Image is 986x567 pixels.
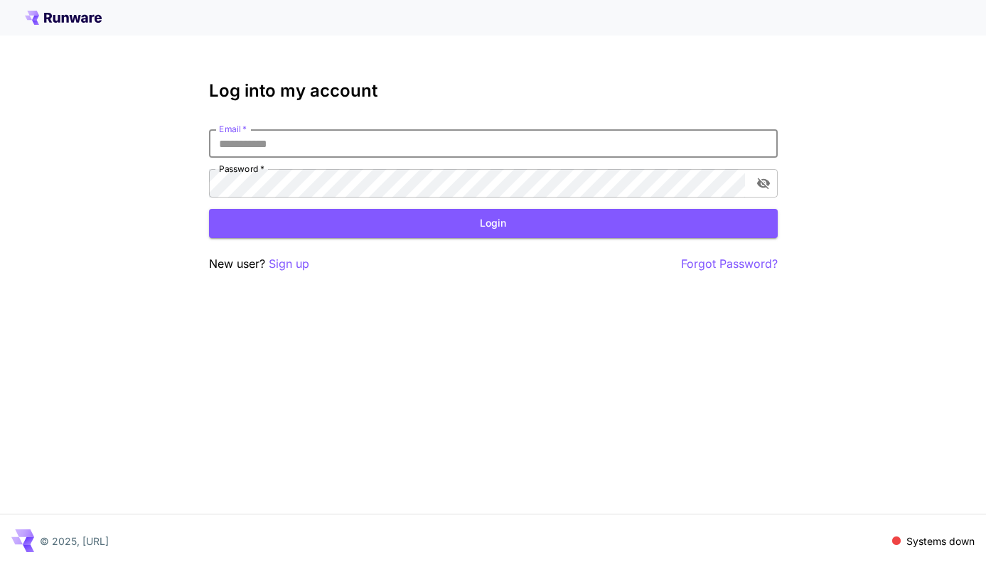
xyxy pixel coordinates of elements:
[681,255,778,273] button: Forgot Password?
[269,255,309,273] button: Sign up
[751,171,776,196] button: toggle password visibility
[906,534,975,549] p: Systems down
[219,123,247,135] label: Email
[219,163,264,175] label: Password
[209,81,778,101] h3: Log into my account
[209,209,778,238] button: Login
[40,534,109,549] p: © 2025, [URL]
[209,255,309,273] p: New user?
